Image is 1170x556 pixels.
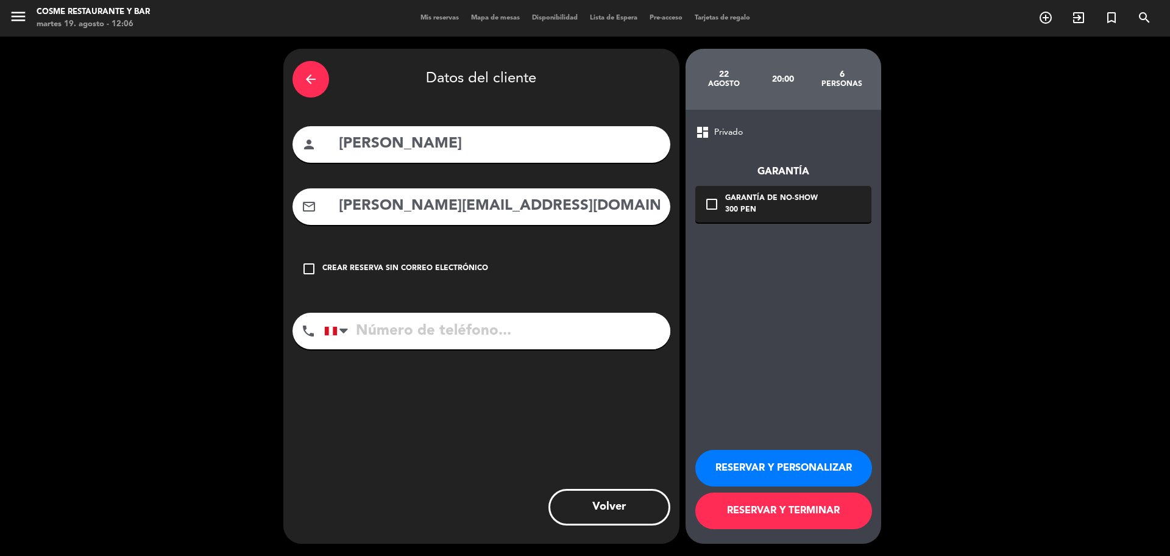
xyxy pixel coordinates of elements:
i: add_circle_outline [1038,10,1053,25]
button: RESERVAR Y PERSONALIZAR [695,450,872,486]
i: mail_outline [302,199,316,214]
i: exit_to_app [1071,10,1086,25]
span: Mis reservas [414,15,465,21]
span: Mapa de mesas [465,15,526,21]
i: check_box_outline_blank [302,262,316,276]
span: dashboard [695,125,710,140]
i: menu [9,7,27,26]
button: menu [9,7,27,30]
span: Privado [714,126,743,140]
i: arrow_back [303,72,318,87]
i: search [1137,10,1152,25]
i: phone [301,324,316,338]
div: 22 [695,69,754,79]
span: Lista de Espera [584,15,643,21]
input: Nombre del cliente [338,132,661,157]
span: Tarjetas de regalo [689,15,756,21]
button: RESERVAR Y TERMINAR [695,493,872,529]
i: check_box_outline_blank [704,197,719,212]
span: Disponibilidad [526,15,584,21]
div: personas [812,79,871,89]
input: Número de teléfono... [324,313,670,349]
div: Cosme Restaurante y Bar [37,6,150,18]
input: Email del cliente [338,194,661,219]
i: person [302,137,316,152]
div: 300 PEN [725,204,818,216]
div: 20:00 [753,58,812,101]
i: turned_in_not [1104,10,1119,25]
div: Datos del cliente [292,58,670,101]
div: agosto [695,79,754,89]
span: Pre-acceso [643,15,689,21]
div: 6 [812,69,871,79]
div: Garantía de no-show [725,193,818,205]
div: martes 19. agosto - 12:06 [37,18,150,30]
div: Crear reserva sin correo electrónico [322,263,488,275]
div: Peru (Perú): +51 [325,313,353,349]
button: Volver [548,489,670,526]
div: Garantía [695,164,871,180]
